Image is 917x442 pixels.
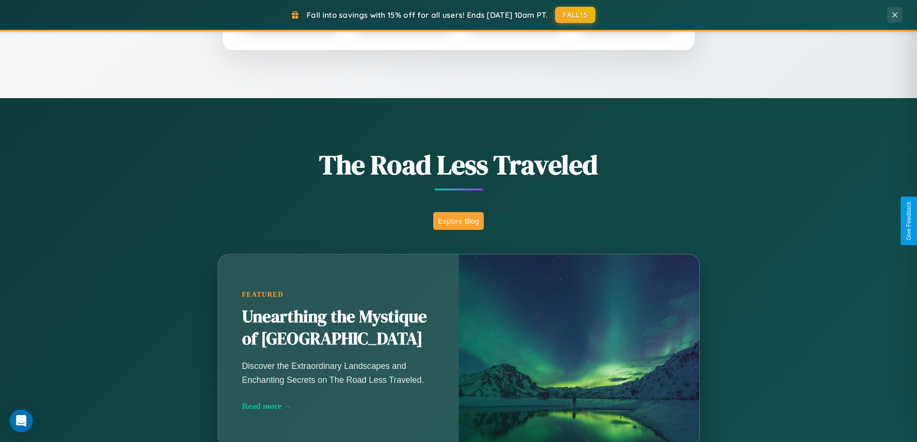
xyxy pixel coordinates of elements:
div: Featured [242,290,435,299]
button: FALL15 [555,7,595,23]
div: Read more → [242,401,435,411]
div: Give Feedback [905,202,912,240]
p: Discover the Extraordinary Landscapes and Enchanting Secrets on The Road Less Traveled. [242,359,435,386]
h2: Unearthing the Mystique of [GEOGRAPHIC_DATA] [242,306,435,350]
div: Open Intercom Messenger [10,409,33,432]
h1: The Road Less Traveled [170,146,748,183]
button: Explore Blog [433,212,484,230]
span: Fall into savings with 15% off for all users! Ends [DATE] 10am PT. [307,10,548,20]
